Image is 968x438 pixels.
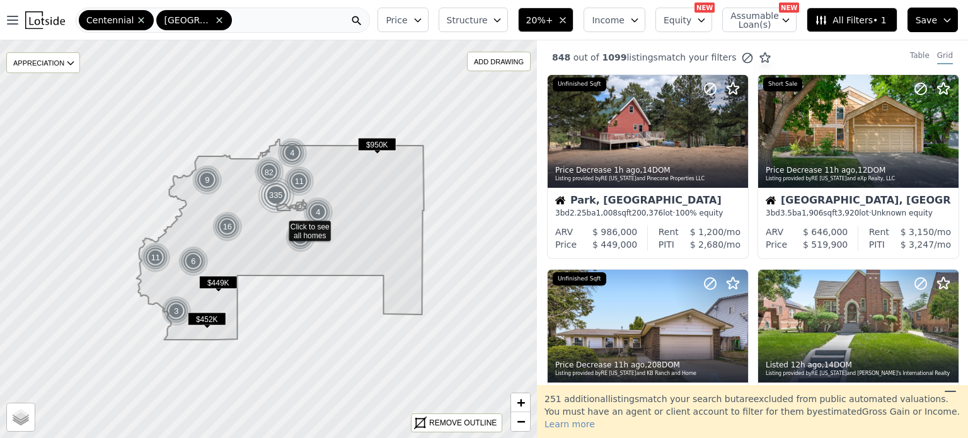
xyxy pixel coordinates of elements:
[592,227,637,237] span: $ 986,000
[277,138,308,168] img: g1.png
[885,238,951,251] div: /mo
[815,14,886,26] span: All Filters • 1
[164,14,212,26] span: [GEOGRAPHIC_DATA]-[GEOGRAPHIC_DATA]-[GEOGRAPHIC_DATA]
[824,166,855,175] time: 2025-08-27 02:40
[188,313,226,331] div: $452K
[766,195,951,208] div: [GEOGRAPHIC_DATA], [GEOGRAPHIC_DATA]
[552,52,570,62] span: 848
[555,226,573,238] div: ARV
[141,243,171,273] div: 11
[439,8,508,32] button: Structure
[869,238,885,251] div: PITI
[212,212,243,242] div: 16
[766,208,951,218] div: 3 bd 3.5 ba sqft lot · Unknown equity
[555,195,565,205] img: House
[758,74,958,259] a: Price Decrease 11h ago,12DOMListing provided byRE [US_STATE]and eXp Realty, LLCShort SaleHouse[GE...
[284,166,314,197] div: 11
[141,243,171,273] img: g1.png
[303,197,333,228] div: 4
[161,296,192,326] div: 3
[779,3,799,13] div: NEW
[547,74,747,259] a: Price Decrease 1h ago,14DOMListing provided byRE [US_STATE]and Pinecone Properties LLCUnfinished ...
[358,138,396,156] div: $950K
[614,166,640,175] time: 2025-08-27 12:01
[192,165,222,195] div: 9
[253,156,285,188] div: 82
[7,403,35,431] a: Layers
[285,222,316,253] img: g1.png
[468,52,530,71] div: ADD DRAWING
[889,226,951,238] div: /mo
[766,226,783,238] div: ARV
[791,360,822,369] time: 2025-08-27 01:48
[6,52,80,73] div: APPRECIATION
[838,209,859,217] span: 3,920
[555,175,742,183] div: Listing provided by RE [US_STATE] and Pinecone Properties LLC
[802,209,823,217] span: 1,906
[161,296,192,326] img: g1.png
[553,78,606,91] div: Unfinished Sqft
[544,419,595,429] span: Learn more
[537,51,771,64] div: out of listings
[429,417,497,429] div: REMOVE OUTLINE
[584,8,645,32] button: Income
[907,8,958,32] button: Save
[188,313,226,326] span: $452K
[766,360,952,370] div: Listed , 14 DOM
[690,239,723,250] span: $ 2,680
[517,413,525,429] span: −
[178,246,209,277] div: 6
[664,14,691,26] span: Equity
[555,195,740,208] div: Park, [GEOGRAPHIC_DATA]
[869,226,889,238] div: Rent
[86,14,134,26] span: Centennial
[285,222,316,253] div: 16
[766,370,952,377] div: Listing provided by RE [US_STATE] and [PERSON_NAME]'s International Realty
[212,212,243,242] img: g1.png
[555,360,742,370] div: Price Decrease , 208 DOM
[511,393,530,412] a: Zoom in
[447,14,487,26] span: Structure
[766,238,787,251] div: Price
[937,50,953,64] div: Grid
[284,166,315,197] img: g1.png
[690,227,723,237] span: $ 1,200
[766,175,952,183] div: Listing provided by RE [US_STATE] and eXp Realty, LLC
[511,412,530,431] a: Zoom out
[199,276,238,289] span: $449K
[178,246,209,277] img: g1.png
[655,8,712,32] button: Equity
[257,176,295,214] div: 335
[592,239,637,250] span: $ 449,000
[901,239,934,250] span: $ 3,247
[555,370,742,377] div: Listing provided by RE [US_STATE] and KB Ranch and Home
[537,385,968,438] div: 251 additional listing s match your search but are excluded from public automated valuations. You...
[659,238,674,251] div: PITI
[674,238,740,251] div: /mo
[730,11,771,29] span: Assumable Loan(s)
[257,176,296,214] img: g5.png
[199,276,238,294] div: $449K
[658,51,737,64] span: match your filters
[358,138,396,151] span: $950K
[386,14,407,26] span: Price
[253,156,285,188] img: g2.png
[766,165,952,175] div: Price Decrease , 12 DOM
[679,226,740,238] div: /mo
[614,360,645,369] time: 2025-08-27 02:32
[592,14,625,26] span: Income
[694,3,715,13] div: NEW
[377,8,428,32] button: Price
[766,195,776,205] img: House
[659,226,679,238] div: Rent
[555,238,577,251] div: Price
[632,209,664,217] span: 200,376
[722,8,797,32] button: Assumable Loan(s)
[910,50,930,64] div: Table
[518,8,574,32] button: 20%+
[555,208,740,218] div: 3 bd 2.25 ba sqft lot · 100% equity
[192,165,223,195] img: g1.png
[596,209,618,217] span: 1,008
[555,165,742,175] div: Price Decrease , 14 DOM
[599,52,627,62] span: 1099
